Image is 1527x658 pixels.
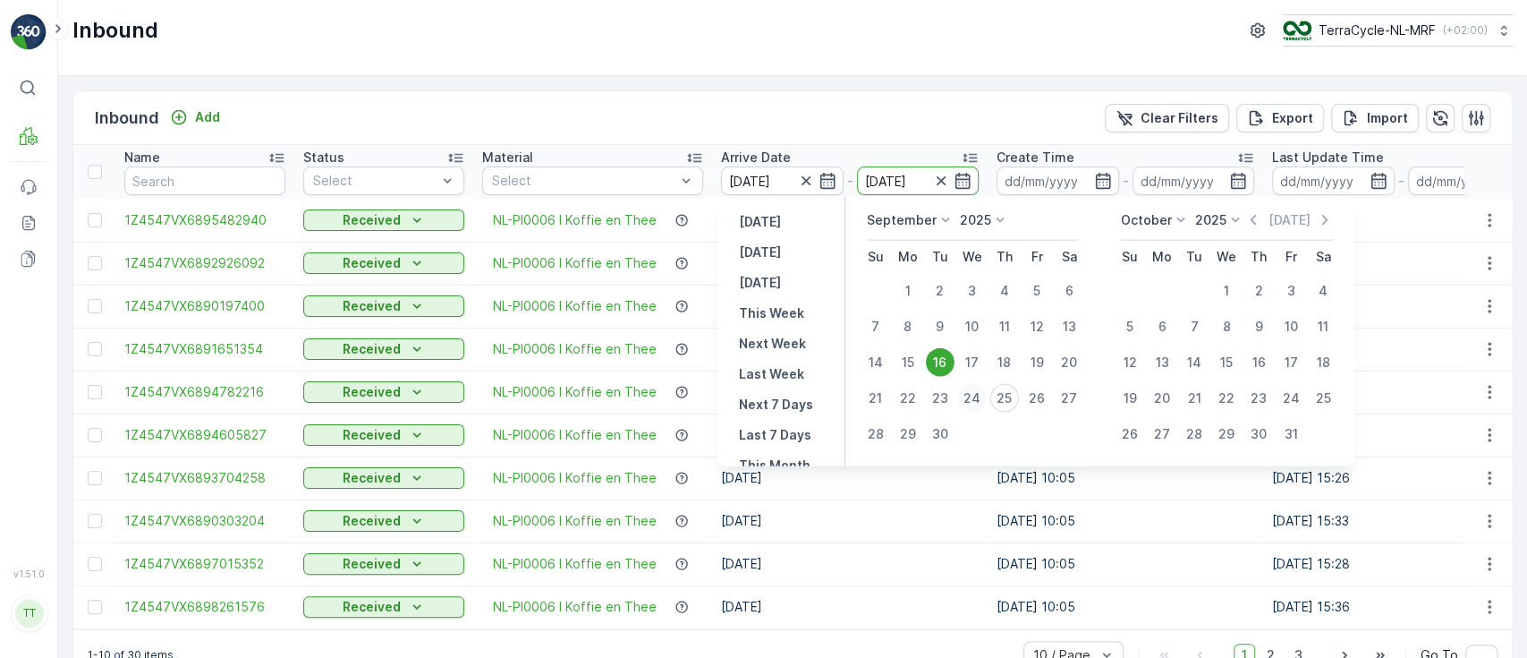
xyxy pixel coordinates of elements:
div: 29 [1212,420,1241,449]
div: 24 [958,384,987,413]
p: ( +02:00 ) [1443,23,1488,38]
div: 10 [958,312,987,341]
div: 11 [990,312,1019,341]
button: Received [303,424,464,446]
td: [DATE] [712,500,988,543]
div: 25 [990,384,1019,413]
p: Received [343,555,401,573]
button: Today [732,242,788,263]
div: 20 [1148,384,1176,413]
a: NL-PI0006 I Koffie en Thee [493,340,657,358]
p: September [867,211,937,229]
th: Thursday [988,241,1021,273]
p: - [1123,170,1129,192]
div: 15 [894,348,922,377]
input: dd/mm/yyyy [1272,167,1395,195]
div: Toggle Row Selected [88,342,102,356]
p: [DATE] [739,213,781,231]
div: 18 [990,348,1019,377]
div: 22 [894,384,922,413]
div: 10 [1277,312,1305,341]
div: 17 [958,348,987,377]
span: v 1.51.0 [11,568,47,579]
td: [DATE] 10:05 [988,543,1263,585]
input: Search [124,167,285,195]
button: Last 7 Days [732,424,819,446]
button: Received [303,295,464,317]
a: 1Z4547VX6890303204 [124,512,285,530]
div: Toggle Row Selected [88,428,102,442]
a: 1Z4547VX6893704258 [124,469,285,487]
div: Toggle Row Selected [88,213,102,227]
input: dd/mm/yyyy [997,167,1119,195]
th: Tuesday [924,241,956,273]
p: Clear Filters [1141,109,1218,127]
p: Create Time [997,149,1074,167]
button: This Month [732,455,818,476]
td: [DATE] [712,543,988,585]
div: 8 [1212,312,1241,341]
div: 30 [926,420,954,449]
p: Received [343,426,401,444]
div: 8 [894,312,922,341]
div: 19 [1116,384,1144,413]
div: 1 [1212,277,1241,305]
p: Received [343,340,401,358]
div: 16 [926,348,954,377]
div: 1 [894,277,922,305]
th: Wednesday [1210,241,1243,273]
span: NL-PI0006 I Koffie en Thee [493,297,657,315]
img: TC_v739CUj.png [1283,21,1311,40]
p: Export [1272,109,1313,127]
div: 6 [1148,312,1176,341]
button: Received [303,252,464,274]
div: 25 [1309,384,1337,413]
p: October [1121,211,1172,229]
div: Toggle Row Selected [88,557,102,571]
div: 26 [1022,384,1051,413]
a: 1Z4547VX6894782216 [124,383,285,401]
button: Next Week [732,333,813,355]
div: 30 [1244,420,1273,449]
div: 7 [1180,312,1209,341]
span: 1Z4547VX6892926092 [124,254,285,272]
p: Received [343,598,401,616]
div: 13 [1148,348,1176,377]
td: [DATE] [712,242,988,285]
td: [DATE] [712,585,988,628]
td: [DATE] 10:05 [988,500,1263,543]
p: - [1398,170,1404,192]
p: Add [195,108,220,126]
div: 12 [1116,348,1144,377]
span: 1Z4547VX6897015352 [124,555,285,573]
span: NL-PI0006 I Koffie en Thee [493,426,657,444]
button: Received [303,381,464,403]
div: 22 [1212,384,1241,413]
div: 4 [1309,277,1337,305]
span: 1Z4547VX6890197400 [124,297,285,315]
th: Sunday [860,241,892,273]
p: Status [303,149,344,167]
td: [DATE] 10:05 [988,585,1263,628]
span: NL-PI0006 I Koffie en Thee [493,469,657,487]
p: Received [343,254,401,272]
div: 26 [1116,420,1144,449]
a: NL-PI0006 I Koffie en Thee [493,383,657,401]
a: 1Z4547VX6898261576 [124,598,285,616]
div: Toggle Row Selected [88,299,102,313]
div: 4 [990,277,1019,305]
div: 18 [1309,348,1337,377]
p: Material [482,149,533,167]
div: 19 [1022,348,1051,377]
th: Tuesday [1178,241,1210,273]
div: 21 [861,384,890,413]
button: Received [303,510,464,532]
p: [DATE] [1268,211,1311,229]
a: NL-PI0006 I Koffie en Thee [493,598,657,616]
div: 27 [1148,420,1176,449]
span: 1Z4547VX6891651354 [124,340,285,358]
p: 2025 [960,211,991,229]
